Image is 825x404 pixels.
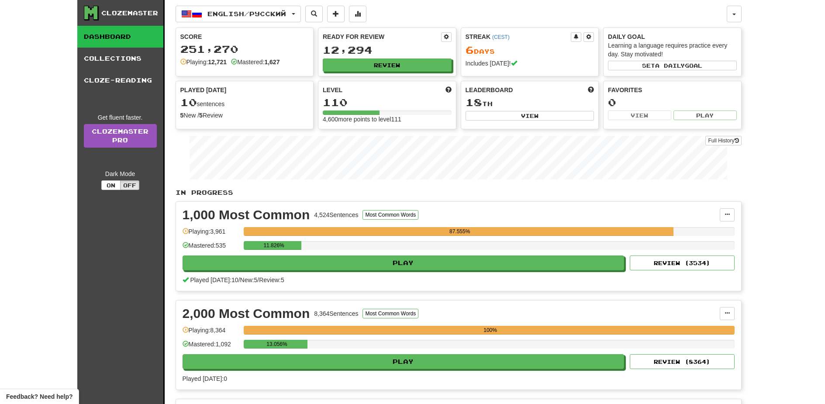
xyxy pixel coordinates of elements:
[257,276,259,283] span: /
[180,86,227,94] span: Played [DATE]
[183,241,239,256] div: Mastered: 535
[180,32,309,41] div: Score
[655,62,685,69] span: a daily
[231,58,280,66] div: Mastered:
[199,112,203,119] strong: 5
[183,227,239,242] div: Playing: 3,961
[608,97,737,108] div: 0
[207,10,286,17] span: English / Русский
[608,61,737,70] button: Seta dailygoal
[176,188,742,197] p: In Progress
[349,6,366,22] button: More stats
[84,124,157,148] a: ClozemasterPro
[323,59,452,72] button: Review
[238,276,240,283] span: /
[466,111,594,121] button: View
[466,96,482,108] span: 18
[608,86,737,94] div: Favorites
[323,45,452,55] div: 12,294
[180,44,309,55] div: 251,270
[120,180,139,190] button: Off
[77,48,163,69] a: Collections
[492,34,510,40] a: (CEST)
[466,97,594,108] div: th
[183,307,310,320] div: 2,000 Most Common
[246,326,735,335] div: 100%
[183,256,625,270] button: Play
[246,227,673,236] div: 87.555%
[466,44,474,56] span: 6
[183,354,625,369] button: Play
[327,6,345,22] button: Add sentence to collection
[180,97,309,108] div: sentences
[246,340,307,349] div: 13.056%
[84,113,157,122] div: Get fluent faster.
[101,180,121,190] button: On
[314,211,358,219] div: 4,524 Sentences
[673,110,737,120] button: Play
[323,86,342,94] span: Level
[323,115,452,124] div: 4,600 more points to level 111
[608,41,737,59] div: Learning a language requires practice every day. Stay motivated!
[362,210,418,220] button: Most Common Words
[208,59,227,66] strong: 12,721
[180,58,227,66] div: Playing:
[608,110,671,120] button: View
[6,392,72,401] span: Open feedback widget
[466,45,594,56] div: Day s
[183,340,239,354] div: Mastered: 1,092
[101,9,158,17] div: Clozemaster
[240,276,258,283] span: New: 5
[77,26,163,48] a: Dashboard
[466,32,571,41] div: Streak
[190,276,238,283] span: Played [DATE]: 10
[323,32,441,41] div: Ready for Review
[630,354,735,369] button: Review (8364)
[180,111,309,120] div: New / Review
[466,59,594,68] div: Includes [DATE]!
[314,309,358,318] div: 8,364 Sentences
[259,276,284,283] span: Review: 5
[588,86,594,94] span: This week in points, UTC
[323,97,452,108] div: 110
[84,169,157,178] div: Dark Mode
[608,32,737,41] div: Daily Goal
[180,112,184,119] strong: 5
[630,256,735,270] button: Review (3534)
[183,208,310,221] div: 1,000 Most Common
[183,375,227,382] span: Played [DATE]: 0
[176,6,301,22] button: English/Русский
[183,326,239,340] div: Playing: 8,364
[705,136,741,145] button: Full History
[264,59,280,66] strong: 1,627
[77,69,163,91] a: Cloze-Reading
[466,86,513,94] span: Leaderboard
[246,241,302,250] div: 11.826%
[305,6,323,22] button: Search sentences
[180,96,197,108] span: 10
[445,86,452,94] span: Score more points to level up
[362,309,418,318] button: Most Common Words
